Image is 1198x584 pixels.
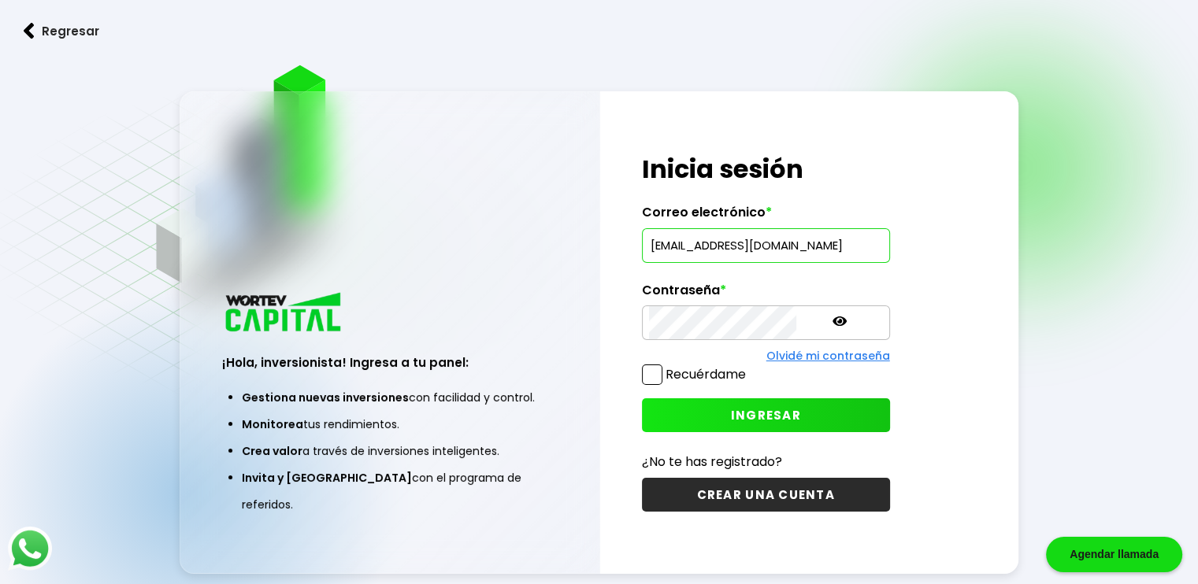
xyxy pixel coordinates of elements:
[242,390,409,405] span: Gestiona nuevas inversiones
[24,23,35,39] img: flecha izquierda
[642,478,890,512] button: CREAR UNA CUENTA
[642,452,890,471] p: ¿No te has registrado?
[642,150,890,188] h1: Inicia sesión
[242,384,537,411] li: con facilidad y control.
[242,443,302,459] span: Crea valor
[222,353,557,371] h3: ¡Hola, inversionista! Ingresa a tu panel:
[242,464,537,518] li: con el programa de referidos.
[642,283,890,306] label: Contraseña
[242,411,537,438] li: tus rendimientos.
[731,407,801,423] span: INGRESAR
[642,205,890,228] label: Correo electrónico
[242,416,303,432] span: Monitorea
[242,438,537,464] li: a través de inversiones inteligentes.
[242,470,412,486] span: Invita y [GEOGRAPHIC_DATA]
[642,398,890,432] button: INGRESAR
[8,527,52,571] img: logos_whatsapp-icon.242b2217.svg
[666,365,746,383] label: Recuérdame
[1046,537,1182,572] div: Agendar llamada
[766,348,890,364] a: Olvidé mi contraseña
[642,452,890,512] a: ¿No te has registrado?CREAR UNA CUENTA
[649,229,883,262] input: hola@wortev.capital
[222,290,347,337] img: logo_wortev_capital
